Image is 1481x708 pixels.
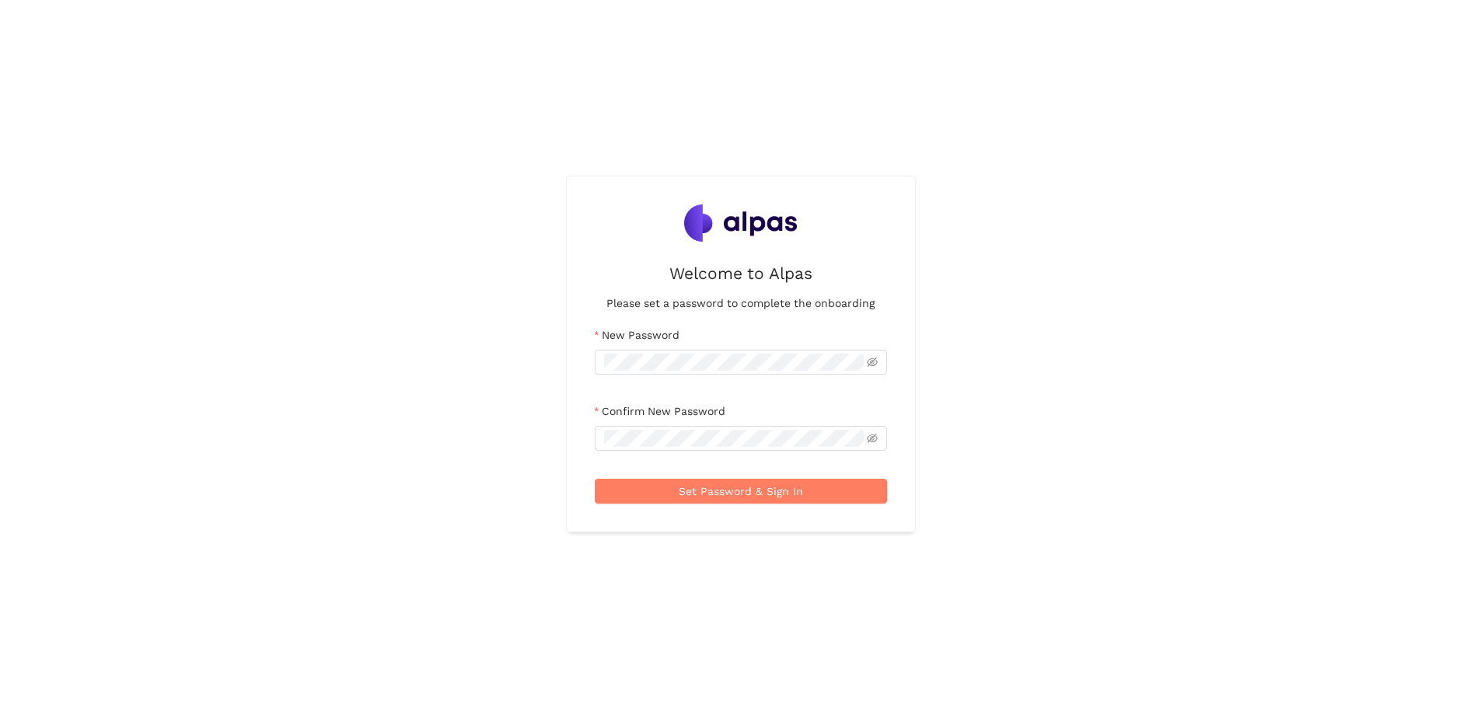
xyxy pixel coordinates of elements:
[595,479,887,504] button: Set Password & Sign In
[679,483,803,500] span: Set Password & Sign In
[604,354,864,371] input: New Password
[684,204,798,242] img: Alpas Logo
[595,326,679,344] label: New Password
[604,430,864,447] input: Confirm New Password
[867,357,878,368] span: eye-invisible
[867,433,878,444] span: eye-invisible
[669,260,812,286] h2: Welcome to Alpas
[595,403,725,420] label: Confirm New Password
[606,295,875,312] h4: Please set a password to complete the onboarding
